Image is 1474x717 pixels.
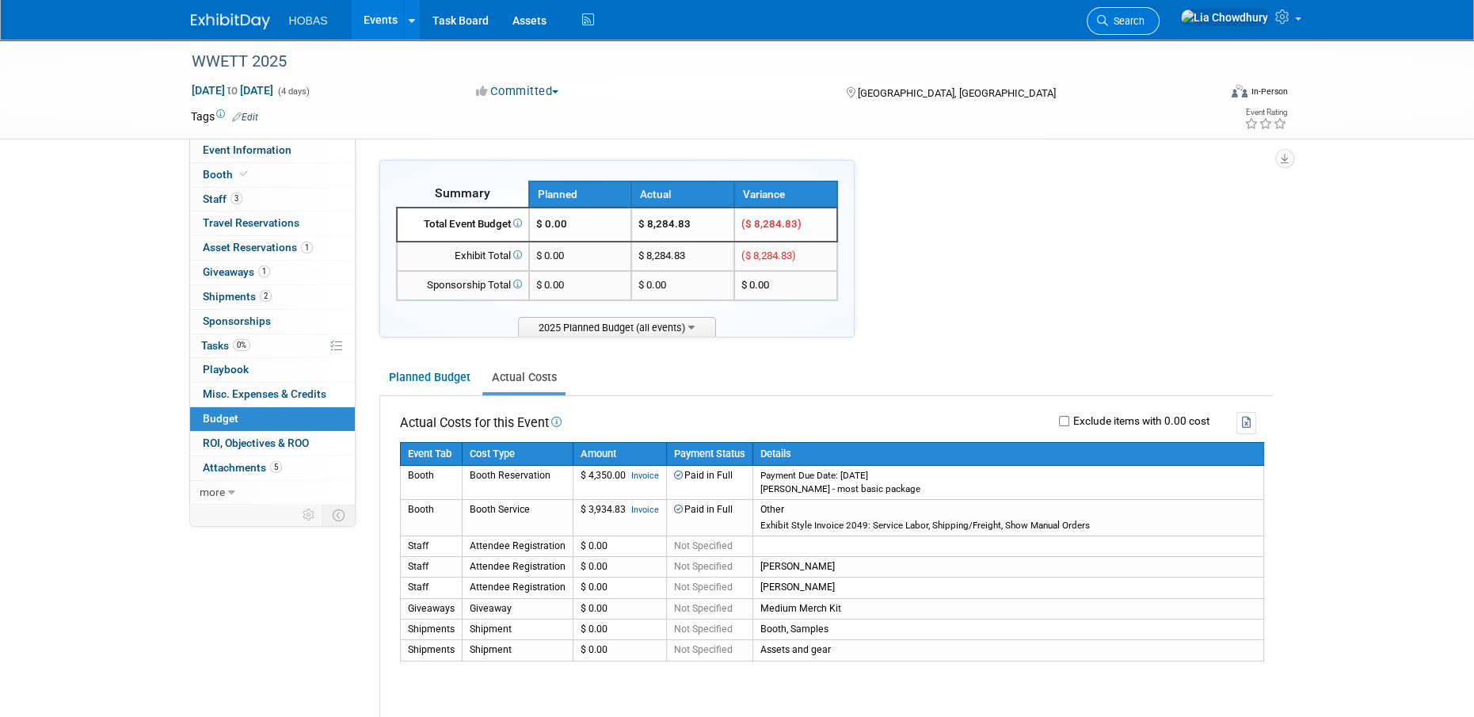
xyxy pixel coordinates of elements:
td: $ 0.00 [573,578,666,598]
a: Edit [232,112,258,123]
a: Actual Costs [482,363,566,392]
a: Shipments2 [190,285,355,309]
td: $ 0.00 [573,536,666,556]
td: $ 8,284.83 [631,242,734,271]
a: Booth [190,163,355,187]
td: Paid in Full [666,466,752,499]
span: HOBAS [289,14,328,27]
td: Staff [400,578,462,598]
th: Actual [631,181,734,208]
span: Booth [203,168,251,181]
label: Exclude items with 0.00 cost [1069,416,1209,427]
div: Payment Due Date: [DATE] [760,470,1256,482]
span: Search [1108,15,1145,27]
span: Giveaways [203,265,270,278]
div: Sponsorship Total [404,278,522,293]
td: $ 0.00 [573,598,666,619]
td: Attendee Registration [462,578,573,598]
span: $ 0.00 [536,250,564,261]
span: Asset Reservations [203,241,313,254]
a: Attachments5 [190,456,355,480]
td: Assets and gear [752,640,1263,661]
span: Not Specified [674,540,733,551]
span: Misc. Expenses & Credits [203,387,326,400]
span: $ 0.00 [741,279,769,291]
span: 1 [258,265,270,277]
span: Not Specified [674,582,733,593]
span: Budget [203,412,238,425]
a: Invoice [631,505,659,515]
span: ($ 8,284.83) [741,250,796,261]
td: Shipment [462,620,573,640]
span: Attachments [203,461,282,474]
span: Event Information [203,143,291,156]
div: Exhibit Total [404,249,522,264]
div: WWETT 2025 [186,48,1194,76]
td: Tags [191,109,258,124]
a: Search [1087,7,1160,35]
td: [PERSON_NAME] [752,556,1263,577]
td: Attendee Registration [462,536,573,556]
td: Booth, Samples [752,620,1263,640]
td: $ 3,934.83 [573,499,666,536]
span: [DATE] [DATE] [191,83,274,97]
img: ExhibitDay [191,13,270,29]
a: Playbook [190,358,355,382]
a: Giveaways1 [190,261,355,284]
a: Sponsorships [190,310,355,334]
span: 0% [233,339,250,351]
a: Tasks0% [190,334,355,358]
a: Misc. Expenses & Credits [190,383,355,406]
td: [PERSON_NAME] [752,578,1263,598]
div: Total Event Budget [404,217,522,232]
td: Booth [400,499,462,536]
img: Format-Inperson.png [1232,85,1247,97]
div: Event Rating [1244,109,1286,116]
span: 5 [270,461,282,473]
td: Other [752,499,1263,536]
img: Lia Chowdhury [1180,9,1269,26]
span: ($ 8,284.83) [741,218,802,230]
a: Budget [190,407,355,431]
td: Personalize Event Tab Strip [295,505,323,525]
td: $ 0.00 [573,640,666,661]
td: Medium Merch Kit [752,598,1263,619]
div: [PERSON_NAME] - most basic package [760,483,1256,495]
span: Summary [435,185,490,200]
span: $ 0.00 [536,218,567,230]
th: Cost Type [462,442,573,466]
span: Shipments [203,290,272,303]
td: Giveaway [462,598,573,619]
span: to [225,84,240,97]
td: Attendee Registration [462,556,573,577]
span: more [200,486,225,498]
a: ROI, Objectives & ROO [190,432,355,456]
a: Planned Budget [379,363,479,392]
span: (4 days) [276,86,310,97]
span: Playbook [203,363,249,376]
span: Staff [203,193,242,205]
span: 2025 Planned Budget (all events) [518,317,716,337]
span: Not Specified [674,603,733,614]
div: In-Person [1250,86,1287,97]
div: Exhibit Style Invoice 2049: Service Labor, Shipping/Freight, Show Manual Orders [760,520,1256,532]
span: Not Specified [674,624,733,635]
span: Sponsorships [203,315,271,327]
span: Tasks [201,339,250,352]
td: Giveaways [400,598,462,619]
a: Invoice [631,471,659,481]
i: Booth reservation complete [240,170,248,178]
th: Details [752,442,1263,466]
th: Event Tab [400,442,462,466]
span: ROI, Objectives & ROO [203,437,309,449]
div: Event Format [1125,82,1288,106]
td: Booth [400,466,462,499]
td: Staff [400,536,462,556]
a: Travel Reservations [190,212,355,235]
span: $ 0.00 [536,279,564,291]
span: 3 [230,193,242,204]
td: Toggle Event Tabs [322,505,355,525]
td: $ 0.00 [573,556,666,577]
td: $ 4,350.00 [573,466,666,499]
span: [GEOGRAPHIC_DATA], [GEOGRAPHIC_DATA] [858,87,1056,99]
